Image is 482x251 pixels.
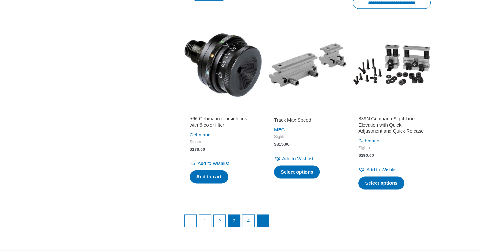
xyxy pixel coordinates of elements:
bdi: 315.00 [274,142,290,147]
iframe: Customer reviews powered by Trustpilot [274,108,341,116]
iframe: Customer reviews powered by Trustpilot [190,108,256,116]
h2: Track Max Speed [274,117,341,123]
a: Add to Wishlist [190,159,229,168]
a: Page 4 [242,215,254,227]
a: Add to Wishlist [274,154,313,163]
a: 566 Gehmann rearsight iris with 6-color filter [190,116,256,130]
a: Select options for “839N Gehmann Sight Line Elevation with Quick Adjustment and Quick Release” [358,176,404,190]
iframe: Customer reviews powered by Trustpilot [358,108,425,116]
span: $ [190,147,192,152]
h2: 839N Gehmann Sight Line Elevation with Quick Adjustment and Quick Release [358,116,425,134]
a: Add to Wishlist [358,165,398,174]
img: 566 Gehmann rearsight iris with 6-color filter [184,26,262,104]
span: Add to Wishlist [366,167,398,172]
span: Sights [190,139,256,145]
a: Select options for “Track Max Speed” [274,165,320,179]
img: 839N Gehmann Sight Line Elevation [353,26,431,104]
h2: 566 Gehmann rearsight iris with 6-color filter [190,116,256,128]
bdi: 178.00 [190,147,205,152]
bdi: 190.00 [358,153,374,158]
a: Gehmann [358,138,379,143]
span: Add to Wishlist [282,156,313,161]
a: Page 1 [199,215,211,227]
span: Add to Wishlist [198,161,229,166]
span: Sights [274,134,341,140]
a: MEC [274,127,285,132]
span: $ [274,142,277,147]
a: Track Max Speed [274,117,341,125]
a: → [257,215,269,227]
a: Gehmann [190,132,211,137]
a: ← [185,215,197,227]
img: Track Max Speed [268,26,346,104]
a: 839N Gehmann Sight Line Elevation with Quick Adjustment and Quick Release [358,116,425,136]
nav: Product Pagination [184,214,431,230]
a: Add to cart: “566 Gehmann rearsight iris with 6-color filter” [190,170,228,183]
span: $ [358,153,361,158]
a: Page 2 [214,215,226,227]
span: Sights [358,145,425,151]
span: Page 3 [228,215,240,227]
